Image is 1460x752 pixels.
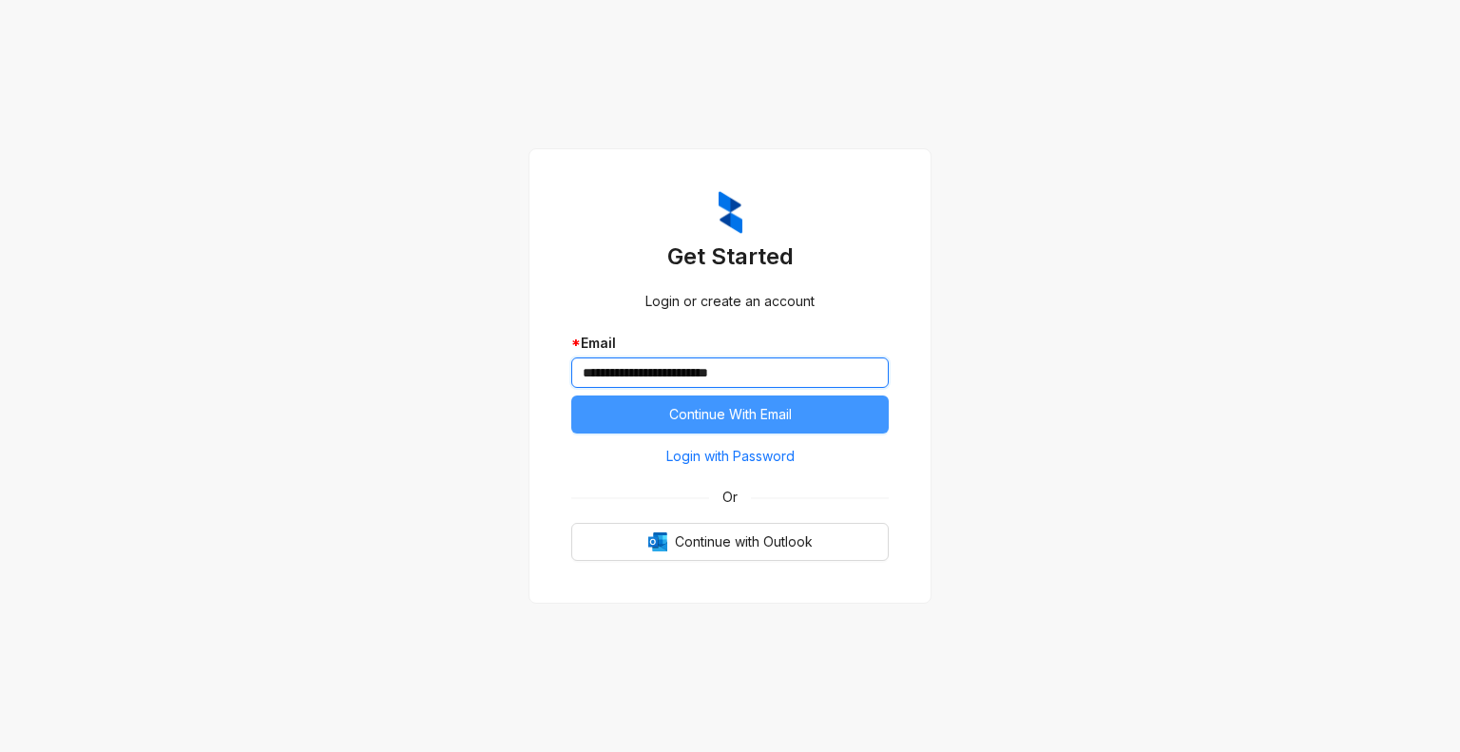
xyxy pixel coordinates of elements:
[648,532,667,551] img: Outlook
[666,446,795,467] span: Login with Password
[571,291,889,312] div: Login or create an account
[719,191,742,235] img: ZumaIcon
[571,333,889,354] div: Email
[571,441,889,472] button: Login with Password
[669,404,792,425] span: Continue With Email
[571,523,889,561] button: OutlookContinue with Outlook
[675,531,813,552] span: Continue with Outlook
[709,487,751,508] span: Or
[571,395,889,434] button: Continue With Email
[571,241,889,272] h3: Get Started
